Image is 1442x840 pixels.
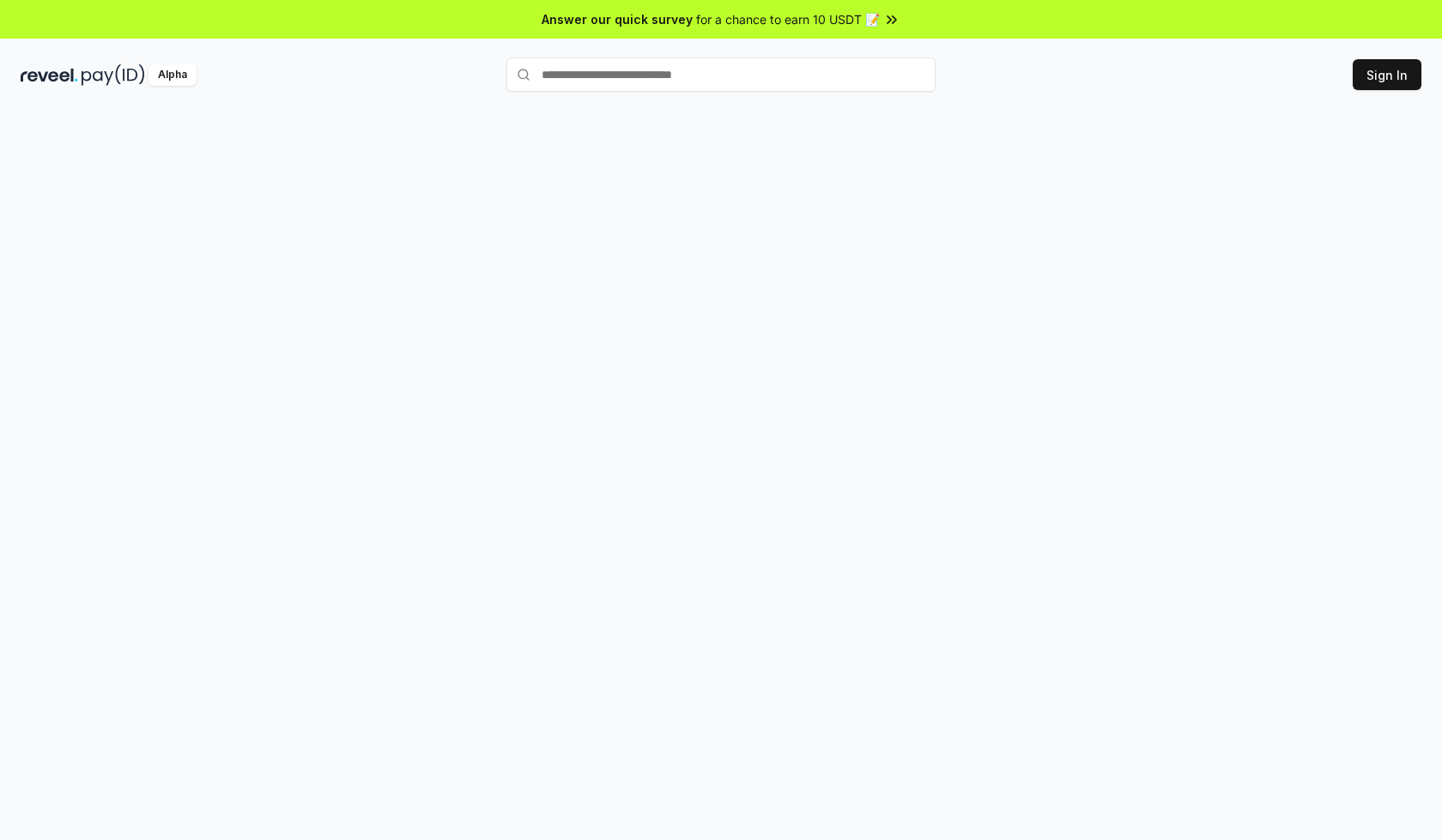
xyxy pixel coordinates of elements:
[696,10,880,28] span: for a chance to earn 10 USDT 📝
[82,64,145,86] img: pay_id
[542,10,693,28] span: Answer our quick survey
[1353,59,1421,90] button: Sign In
[148,64,197,86] div: Alpha
[21,64,78,86] img: reveel_dark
